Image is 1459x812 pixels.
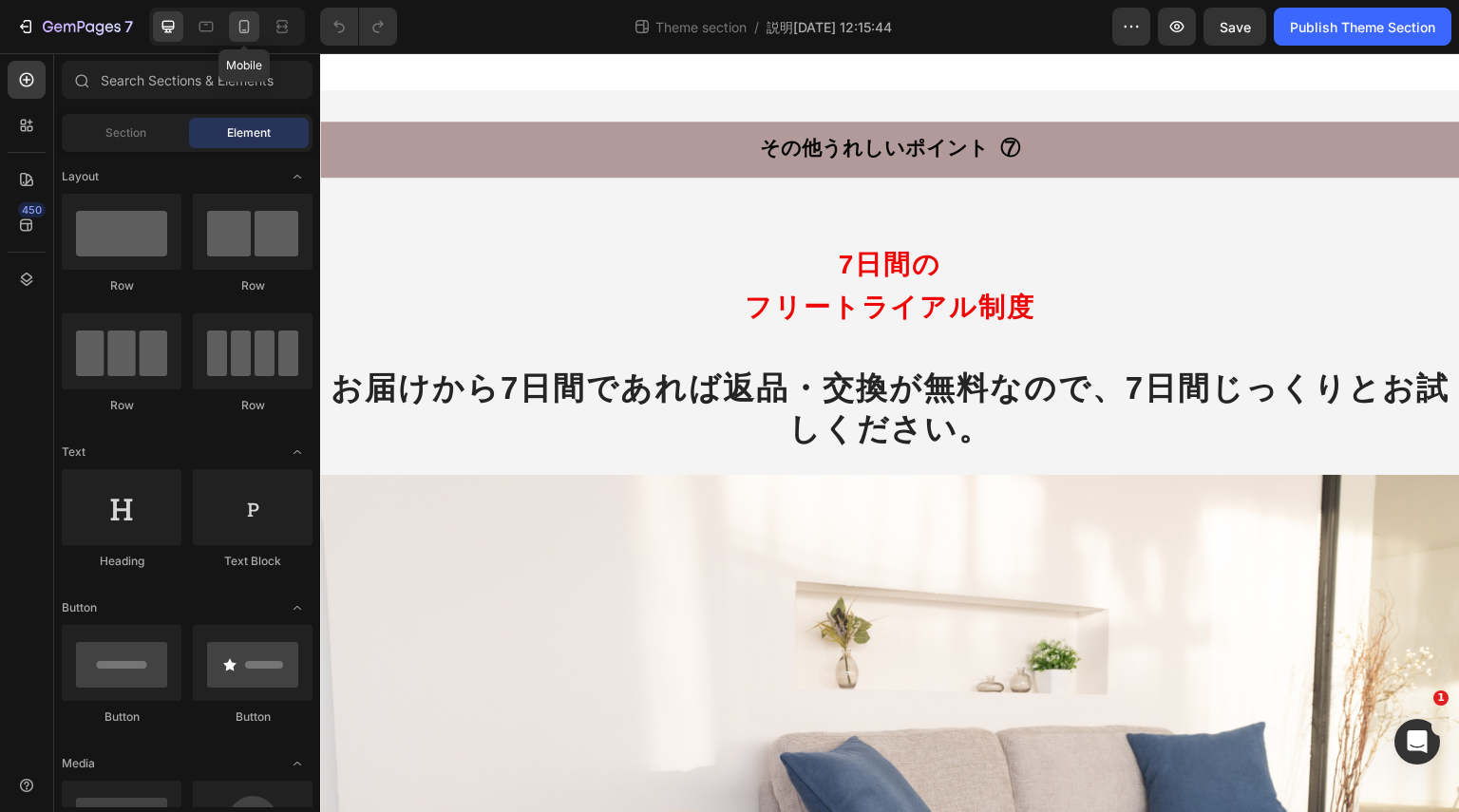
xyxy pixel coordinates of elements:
button: Save [1203,8,1266,46]
span: Element [227,124,271,142]
div: Row [193,277,313,294]
span: 説明[DATE] 12:15:44 [767,17,892,37]
span: Media [62,755,95,772]
span: Theme section [652,17,750,37]
iframe: Design area [320,53,1459,812]
div: Text Block [193,553,313,570]
button: 7 [8,8,142,46]
span: Text [62,444,85,461]
button: Publish Theme Section [1274,8,1451,46]
span: 1 [1433,690,1449,706]
span: Save [1220,19,1251,35]
strong: その他うれしいポイント ⑦ [440,84,700,105]
div: 450 [18,202,46,217]
span: Button [62,599,97,616]
div: Row [62,397,181,414]
span: Toggle open [282,748,313,779]
span: / [754,17,759,37]
p: 7 [124,15,133,38]
iframe: Intercom live chat [1394,719,1440,765]
div: Heading [62,553,181,570]
span: Toggle open [282,161,313,192]
div: Publish Theme Section [1290,17,1435,37]
div: Row [62,277,181,294]
div: Button [62,708,181,726]
span: Toggle open [282,437,313,467]
strong: フリートライアル制度 [425,239,716,269]
span: Layout [62,168,99,185]
span: Toggle open [282,593,313,623]
div: Row [193,397,313,414]
div: Undo/Redo [320,8,397,46]
input: Search Sections & Elements [62,61,313,99]
span: Section [105,124,146,142]
strong: 7日間の [519,197,622,226]
div: Button [193,708,313,726]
